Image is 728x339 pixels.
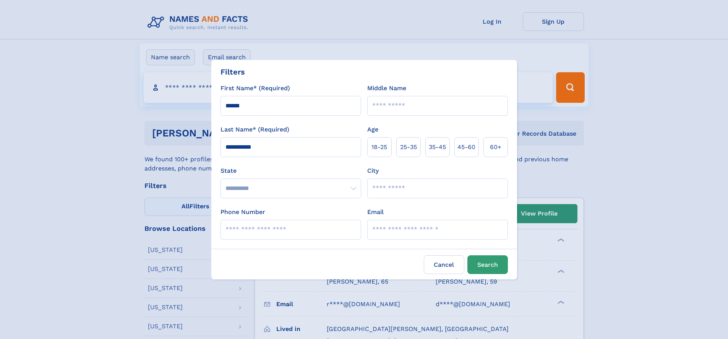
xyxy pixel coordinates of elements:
[367,84,406,93] label: Middle Name
[467,255,508,274] button: Search
[221,84,290,93] label: First Name* (Required)
[221,208,265,217] label: Phone Number
[367,125,378,134] label: Age
[367,208,384,217] label: Email
[221,66,245,78] div: Filters
[490,143,501,152] span: 60+
[424,255,464,274] label: Cancel
[429,143,446,152] span: 35‑45
[400,143,417,152] span: 25‑35
[367,166,379,175] label: City
[457,143,475,152] span: 45‑60
[221,166,361,175] label: State
[371,143,387,152] span: 18‑25
[221,125,289,134] label: Last Name* (Required)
